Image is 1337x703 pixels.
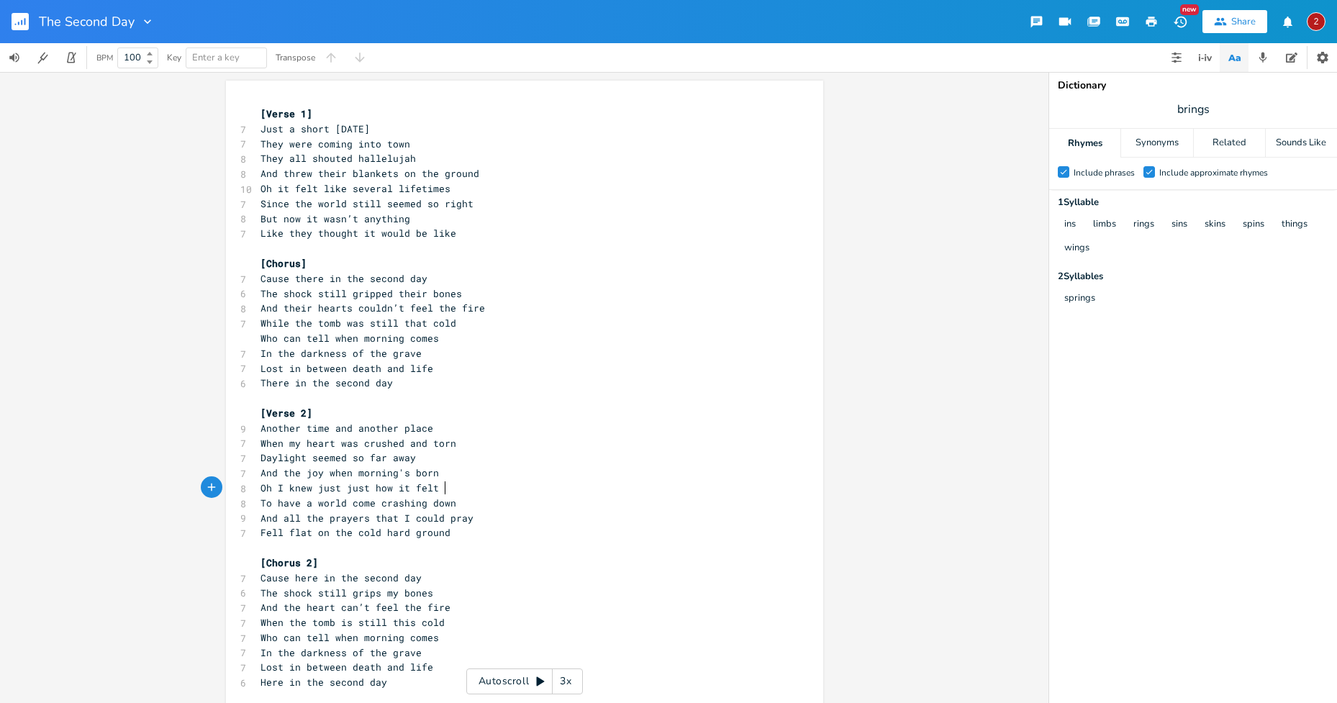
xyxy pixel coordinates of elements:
button: Share [1202,10,1267,33]
div: 2 Syllable s [1058,272,1328,281]
button: sins [1171,219,1187,231]
div: Autoscroll [466,668,583,694]
span: Daylight seemed so far away [260,451,416,464]
span: And threw their blankets on the ground [260,167,479,180]
span: Cause there in the second day [260,272,427,285]
button: New [1166,9,1195,35]
div: Include phrases [1074,168,1135,177]
div: Rhymes [1049,129,1120,158]
button: things [1282,219,1307,231]
span: [Chorus] [260,257,307,270]
button: springs [1064,293,1095,305]
span: Since the world still seemed so right [260,197,473,210]
div: Key [167,53,181,62]
div: Transpose [276,53,315,62]
div: Related [1194,129,1265,158]
span: Enter a key [192,51,240,64]
span: Here in the second day [260,676,387,689]
span: The shock still grips my bones [260,586,433,599]
span: [Verse 2] [260,407,312,419]
button: wings [1064,242,1089,255]
span: Another time and another place [260,422,433,435]
span: There in the second day [260,376,393,389]
span: Who can tell when morning comes [260,631,439,644]
span: The shock still gripped their bones [260,287,462,300]
button: spins [1243,219,1264,231]
span: In the darkness of the grave [260,347,422,360]
span: To have a world come crashing down [260,496,456,509]
button: rings [1133,219,1154,231]
span: Oh it felt like several lifetimes [260,182,450,195]
button: limbs [1093,219,1116,231]
span: Lost in between death and life [260,362,433,375]
button: 2 [1307,5,1325,38]
span: Fell flat on the cold hard ground [260,526,450,539]
span: Lost in between death and life [260,661,433,673]
button: skins [1205,219,1225,231]
div: BPM [96,54,113,62]
span: [Chorus 2] [260,556,318,569]
span: While the tomb was still that cold [260,317,456,330]
span: The Second Day [39,15,135,28]
span: In the darkness of the grave [260,646,422,659]
span: Just a short [DATE] [260,122,370,135]
div: 2WaterMatt [1307,12,1325,31]
span: They were coming into town [260,137,410,150]
span: Cause here in the second day [260,571,422,584]
div: 1 Syllable [1058,198,1328,207]
span: When the tomb is still this cold [260,616,445,629]
span: And the joy when morning's born [260,466,439,479]
button: ins [1064,219,1076,231]
span: brings [1177,101,1210,118]
div: New [1180,4,1199,15]
span: And their hearts couldn’t feel the fire [260,301,485,314]
span: They all shouted hallelujah [260,152,416,165]
span: And the heart can’t feel the fire [260,601,450,614]
div: Share [1231,15,1256,28]
div: Dictionary [1058,81,1328,91]
div: Include approximate rhymes [1159,168,1268,177]
span: Oh I knew just just how it felt [260,481,439,494]
span: Like they thought it would be like [260,227,456,240]
span: But now it wasn’t anything [260,212,410,225]
span: And all the prayers that I could pray [260,512,473,525]
span: When my heart was crushed and torn [260,437,456,450]
div: Sounds Like [1266,129,1337,158]
div: 3x [553,668,579,694]
span: Who can tell when morning comes [260,332,439,345]
span: [Verse 1] [260,107,312,120]
div: Synonyms [1121,129,1192,158]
